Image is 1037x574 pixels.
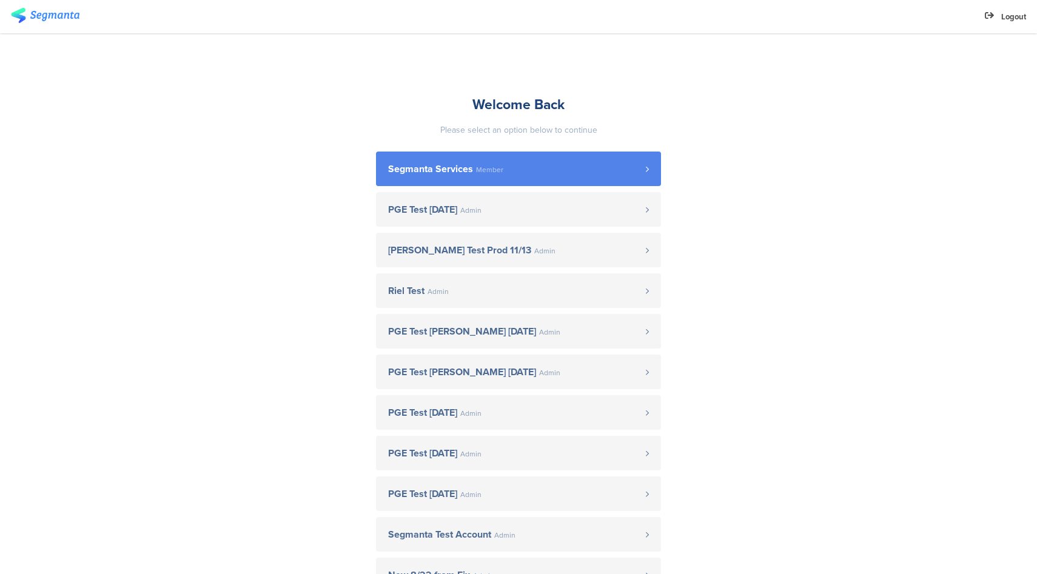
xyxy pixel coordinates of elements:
[376,395,661,430] a: PGE Test [DATE] Admin
[376,152,661,186] a: Segmanta Services Member
[388,530,491,539] span: Segmanta Test Account
[539,369,560,376] span: Admin
[376,314,661,349] a: PGE Test [PERSON_NAME] [DATE] Admin
[376,517,661,552] a: Segmanta Test Account Admin
[388,327,536,336] span: PGE Test [PERSON_NAME] [DATE]
[376,94,661,115] div: Welcome Back
[494,532,515,539] span: Admin
[460,491,482,498] span: Admin
[1001,11,1026,22] span: Logout
[388,449,457,458] span: PGE Test [DATE]
[388,489,457,499] span: PGE Test [DATE]
[388,408,457,418] span: PGE Test [DATE]
[460,410,482,417] span: Admin
[388,245,531,255] span: [PERSON_NAME] Test Prod 11/13
[376,436,661,470] a: PGE Test [DATE] Admin
[388,164,473,174] span: Segmanta Services
[476,166,503,173] span: Member
[388,205,457,215] span: PGE Test [DATE]
[539,329,560,336] span: Admin
[428,288,449,295] span: Admin
[376,233,661,267] a: [PERSON_NAME] Test Prod 11/13 Admin
[376,273,661,308] a: Riel Test Admin
[388,367,536,377] span: PGE Test [PERSON_NAME] [DATE]
[376,355,661,389] a: PGE Test [PERSON_NAME] [DATE] Admin
[388,286,425,296] span: Riel Test
[460,207,482,214] span: Admin
[376,476,661,511] a: PGE Test [DATE] Admin
[11,8,79,23] img: segmanta logo
[460,450,482,458] span: Admin
[534,247,555,255] span: Admin
[376,124,661,136] div: Please select an option below to continue
[376,192,661,227] a: PGE Test [DATE] Admin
